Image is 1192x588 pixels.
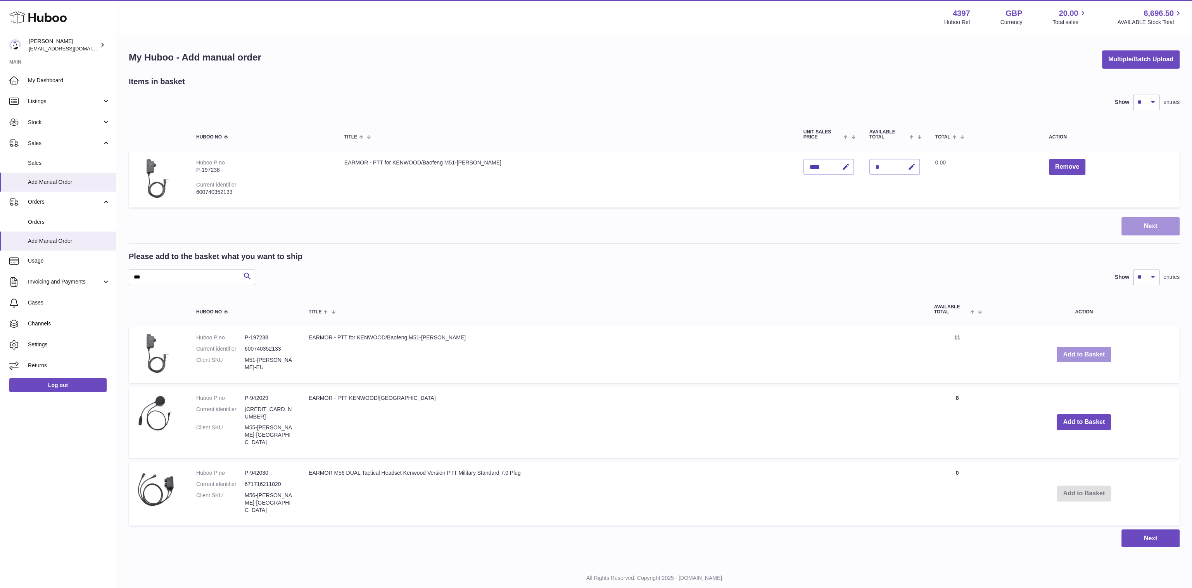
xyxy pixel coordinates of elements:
td: 0 [926,462,988,525]
span: entries [1163,99,1180,106]
div: Huboo Ref [944,19,970,26]
span: Total [935,135,950,140]
button: Remove [1049,159,1085,175]
span: Invoicing and Payments [28,278,102,285]
a: 20.00 Total sales [1052,8,1087,26]
dt: Client SKU [196,492,245,514]
span: 0.00 [935,159,946,166]
button: Add to Basket [1057,347,1111,363]
td: EARMOR - PTT KENWOOD/[GEOGRAPHIC_DATA] [301,387,926,458]
span: Total sales [1052,19,1087,26]
img: EARMOR - PTT for KENWOOD/Baofeng M51-KEN [136,159,175,198]
span: Add Manual Order [28,178,110,186]
div: Huboo P no [196,159,225,166]
dd: P-942029 [245,394,293,402]
img: EARMOR - PTT for KENWOOD/Baofeng M51-KEN [136,334,175,373]
label: Show [1115,99,1129,106]
a: Log out [9,378,107,392]
a: 6,696.50 AVAILABLE Stock Total [1117,8,1183,26]
td: EARMOR M56 DUAL Tactical Headset Kenwood Version PTT Military Standard 7.0 Plug [301,462,926,525]
img: EARMOR - PTT KENWOOD/BAOFENG [136,394,175,433]
dd: P-197238 [245,334,293,341]
dt: Huboo P no [196,394,245,402]
td: 8 [926,387,988,458]
span: 20.00 [1059,8,1078,19]
td: EARMOR - PTT for KENWOOD/Baofeng M51-[PERSON_NAME] [337,151,796,208]
span: 6,696.50 [1144,8,1174,19]
dd: 600740352133 [245,345,293,353]
dd: M55-[PERSON_NAME]-[GEOGRAPHIC_DATA] [245,424,293,446]
strong: 4397 [953,8,970,19]
span: [EMAIL_ADDRESS][DOMAIN_NAME] [29,45,114,52]
td: EARMOR - PTT for KENWOOD/Baofeng M51-[PERSON_NAME] [301,326,926,383]
td: 11 [926,326,988,383]
div: Currency [1000,19,1023,26]
img: drumnnbass@gmail.com [9,39,21,51]
dt: Client SKU [196,424,245,446]
button: Multiple/Batch Upload [1102,50,1180,69]
span: Huboo no [196,310,222,315]
span: AVAILABLE Stock Total [1117,19,1183,26]
dd: [CREDIT_CARD_NUMBER] [245,406,293,420]
span: Title [344,135,357,140]
span: Returns [28,362,110,369]
span: AVAILABLE Total [934,304,968,315]
div: Current identifier [196,182,237,188]
span: Title [309,310,321,315]
span: Orders [28,218,110,226]
span: AVAILABLE Total [869,130,908,140]
div: Action [1049,135,1172,140]
h1: My Huboo - Add manual order [129,51,261,64]
button: Next [1121,217,1180,235]
dt: Current identifier [196,345,245,353]
dt: Current identifier [196,406,245,420]
span: Orders [28,198,102,206]
dt: Client SKU [196,356,245,371]
span: Huboo no [196,135,222,140]
dd: M56-[PERSON_NAME]-[GEOGRAPHIC_DATA] [245,492,293,514]
h2: Please add to the basket what you want to ship [129,251,302,262]
span: Settings [28,341,110,348]
dd: 671716211020 [245,481,293,488]
span: Usage [28,257,110,265]
button: Add to Basket [1057,414,1111,430]
strong: GBP [1005,8,1022,19]
span: Cases [28,299,110,306]
dd: M51-[PERSON_NAME]-EU [245,356,293,371]
label: Show [1115,273,1129,281]
p: All Rights Reserved. Copyright 2025 - [DOMAIN_NAME] [123,574,1186,582]
th: Action [988,297,1180,322]
span: Stock [28,119,102,126]
span: Unit Sales Price [803,130,842,140]
span: Sales [28,140,102,147]
span: My Dashboard [28,77,110,84]
div: P-197238 [196,166,329,174]
span: Channels [28,320,110,327]
dd: P-942030 [245,469,293,477]
span: Add Manual Order [28,237,110,245]
button: Next [1121,529,1180,548]
span: Sales [28,159,110,167]
dt: Huboo P no [196,469,245,477]
div: [PERSON_NAME] [29,38,98,52]
dt: Current identifier [196,481,245,488]
dt: Huboo P no [196,334,245,341]
div: 600740352133 [196,189,329,196]
span: Listings [28,98,102,105]
span: entries [1163,273,1180,281]
h2: Items in basket [129,76,185,87]
img: EARMOR M56 DUAL Tactical Headset Kenwood Version PTT Military Standard 7.0 Plug [136,469,175,508]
